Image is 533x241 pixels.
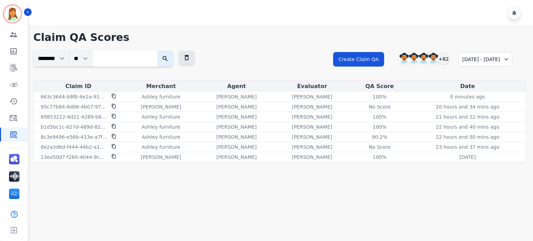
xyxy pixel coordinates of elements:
div: [DATE] - [DATE] [458,52,512,67]
p: 13ea50d7-f260-4044-9cbf-6a1d3a5e6203 [41,154,107,161]
p: 89853222-4d21-4289-b601-477ae8dd5a89 [41,113,107,120]
p: Ashley furniture [142,144,180,150]
div: 100% [364,154,395,161]
p: [PERSON_NAME] [141,154,181,161]
p: [PERSON_NAME] [141,103,181,110]
div: No Score [364,103,395,110]
div: Evaluator [276,82,348,91]
p: 23 hours and 37 mins ago [436,144,499,150]
p: [PERSON_NAME] [292,103,332,110]
p: 22 hours and 50 mins ago [436,134,499,140]
p: [PERSON_NAME] [216,154,256,161]
p: [PERSON_NAME] [292,123,332,130]
p: [PERSON_NAME] [216,93,256,100]
p: [PERSON_NAME] [216,113,256,120]
p: [DATE] [459,154,476,161]
p: 8c3e9496-e56b-413e-a7f1-d762d76c75fb [41,134,107,140]
p: [PERSON_NAME] [292,144,332,150]
div: 100% [364,113,395,120]
p: [PERSON_NAME] [292,134,332,140]
p: b1d5bc1c-627d-489d-822d-dd897ddc03da [41,123,107,130]
p: 22 hours and 40 mins ago [436,123,499,130]
p: 8e2a3d6d-f444-44b2-a14f-493d1792efdc [41,144,107,150]
p: Ashley furniture [142,134,180,140]
p: 95c77b84-6d06-4b07-9700-5ac3b7cb0c30 [41,103,107,110]
p: [PERSON_NAME] [216,144,256,150]
div: Merchant [125,82,197,91]
div: 100% [364,93,395,100]
div: Date [411,82,524,91]
div: 100% [364,123,395,130]
div: +82 [438,53,449,64]
p: 21 hours and 22 mins ago [436,113,499,120]
p: Ashley furniture [142,123,180,130]
div: Agent [200,82,273,91]
p: 0 minutes ago [450,93,485,100]
div: QA Score [351,82,408,91]
p: 20 hours and 34 mins ago [436,103,499,110]
img: Bordered avatar [4,6,21,22]
p: [PERSON_NAME] [216,103,256,110]
p: Ashley furniture [142,113,180,120]
div: Claim ID [35,82,122,91]
p: [PERSON_NAME] [292,154,332,161]
div: 90.2% [364,134,395,140]
p: [PERSON_NAME] [216,123,256,130]
button: Create Claim QA [333,52,384,67]
p: [PERSON_NAME] [216,134,256,140]
p: 663c3644-b9f8-4e2a-9184-fd0b78a6c941 [41,93,107,100]
p: [PERSON_NAME] [292,93,332,100]
p: Ashley furniture [142,93,180,100]
h1: Claim QA Scores [33,31,526,44]
p: [PERSON_NAME] [292,113,332,120]
div: No Score [364,144,395,150]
